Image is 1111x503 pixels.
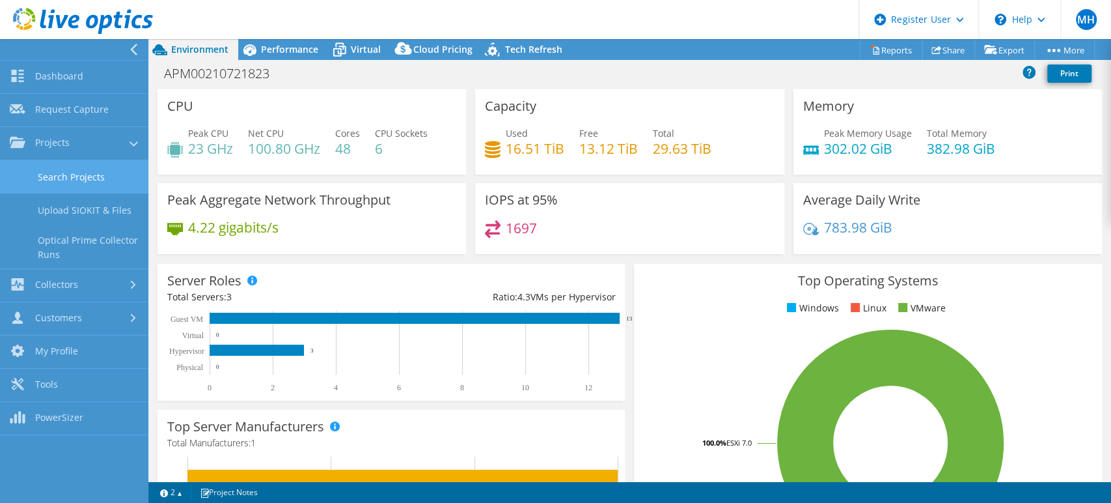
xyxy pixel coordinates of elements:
a: More [1034,40,1095,60]
h4: 23 GHz [188,141,233,156]
h3: Capacity [485,99,536,113]
span: Tech Refresh [505,43,562,55]
text: Physical [176,363,203,372]
span: Cores [335,127,360,139]
h4: 4.22 gigabits/s [188,220,279,235]
span: Free [579,127,598,139]
h4: 382.98 GiB [927,141,995,156]
span: Performance [261,43,318,55]
text: 2 [271,383,275,392]
text: 13 [626,315,633,322]
h1: APM00210721823 [158,66,290,81]
h3: Average Daily Write [803,193,920,207]
span: Total Memory [927,127,987,139]
text: 0 [216,364,219,370]
tspan: ESXi 7.0 [726,438,752,448]
div: Ratio: VMs per Hypervisor [391,290,615,304]
h3: IOPS at 95% [485,193,558,207]
div: Total Servers: [167,290,391,304]
h4: 100.80 GHz [248,141,320,156]
h3: Server Roles [167,274,241,288]
span: Total [653,127,674,139]
h4: 48 [335,141,360,156]
text: 10 [521,383,529,392]
text: Guest VM [171,315,203,324]
span: CPU Sockets [375,127,428,139]
span: Used [506,127,528,139]
span: Peak Memory Usage [824,127,912,139]
span: Net CPU [248,127,284,139]
h3: Peak Aggregate Network Throughput [167,193,391,207]
h4: 1697 [506,221,537,235]
span: Peak CPU [188,127,228,139]
span: MH [1076,9,1097,30]
h3: CPU [167,99,193,113]
li: VMware [895,301,946,315]
text: Hypervisor [169,347,204,356]
text: 0 [208,383,212,392]
a: Reports [860,40,922,60]
span: Cloud Pricing [413,43,473,55]
a: Export [974,40,1035,60]
h3: Top Operating Systems [644,274,1091,288]
span: 4.3 [517,291,530,303]
h4: 302.02 GiB [824,141,912,156]
tspan: 100.0% [702,438,726,448]
span: Virtual [351,43,381,55]
text: 4 [334,383,338,392]
li: Linux [847,301,886,315]
svg: \n [994,14,1006,25]
h4: Total Manufacturers: [167,436,615,450]
text: 0 [216,332,219,338]
text: 6 [397,383,401,392]
a: 2 [151,484,191,500]
span: Environment [171,43,228,55]
text: 12 [584,383,592,392]
span: 1 [251,437,256,449]
h3: Top Server Manufacturers [167,420,324,434]
h4: 13.12 TiB [579,141,638,156]
h4: 29.63 TiB [653,141,711,156]
h4: 6 [375,141,428,156]
h4: 16.51 TiB [506,141,564,156]
a: Project Notes [191,484,267,500]
h4: 783.98 GiB [824,220,892,235]
text: Virtual [182,331,204,340]
a: Print [1047,65,1091,83]
a: Share [922,40,975,60]
h3: Memory [803,99,854,113]
text: 3 [310,347,314,354]
li: Windows [784,301,839,315]
span: 3 [226,291,232,303]
text: 8 [460,383,464,392]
